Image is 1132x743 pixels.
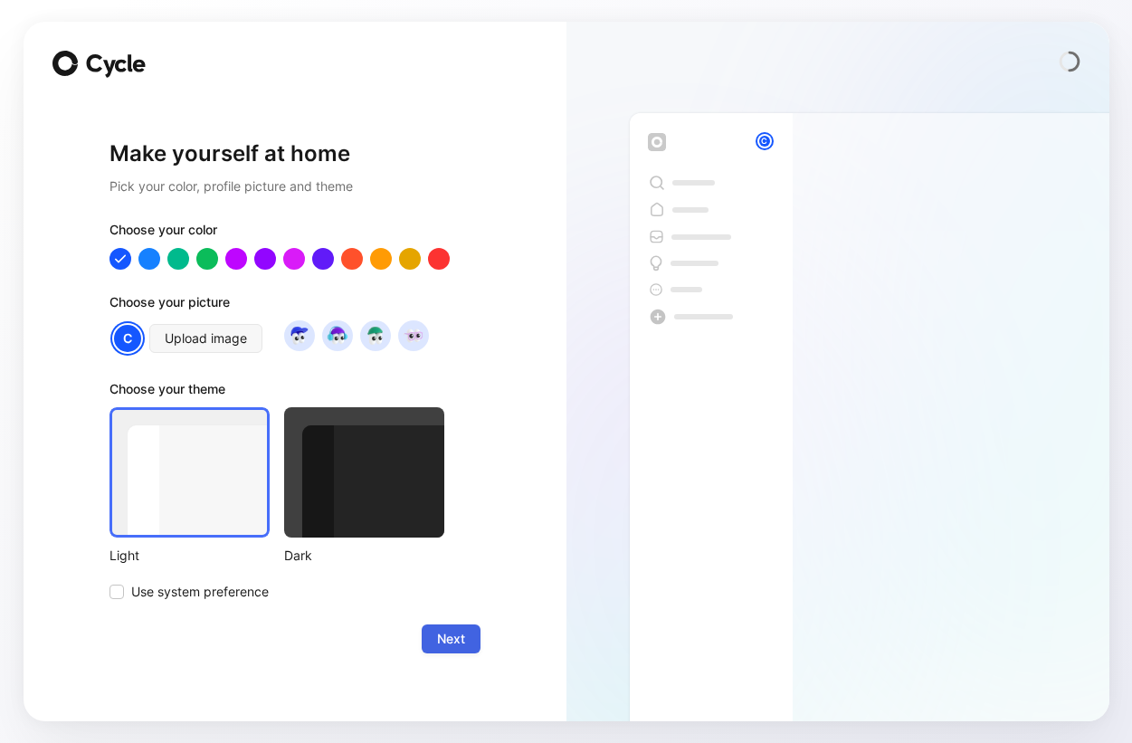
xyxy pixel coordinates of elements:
span: Use system preference [131,581,269,603]
img: avatar [325,323,349,348]
img: avatar [401,323,425,348]
button: Next [422,624,480,653]
div: Light [109,545,270,567]
div: C [757,134,772,148]
img: avatar [287,323,311,348]
button: Upload image [149,324,262,353]
h1: Make yourself at home [109,139,480,168]
div: Choose your theme [109,378,444,407]
div: Dark [284,545,444,567]
span: Next [437,628,465,650]
h2: Pick your color, profile picture and theme [109,176,480,197]
span: Upload image [165,328,247,349]
div: Choose your picture [109,291,480,320]
img: avatar [363,323,387,348]
img: workspace-default-logo-wX5zAyuM.png [648,133,666,151]
div: Choose your color [109,219,480,248]
div: C [112,323,143,354]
